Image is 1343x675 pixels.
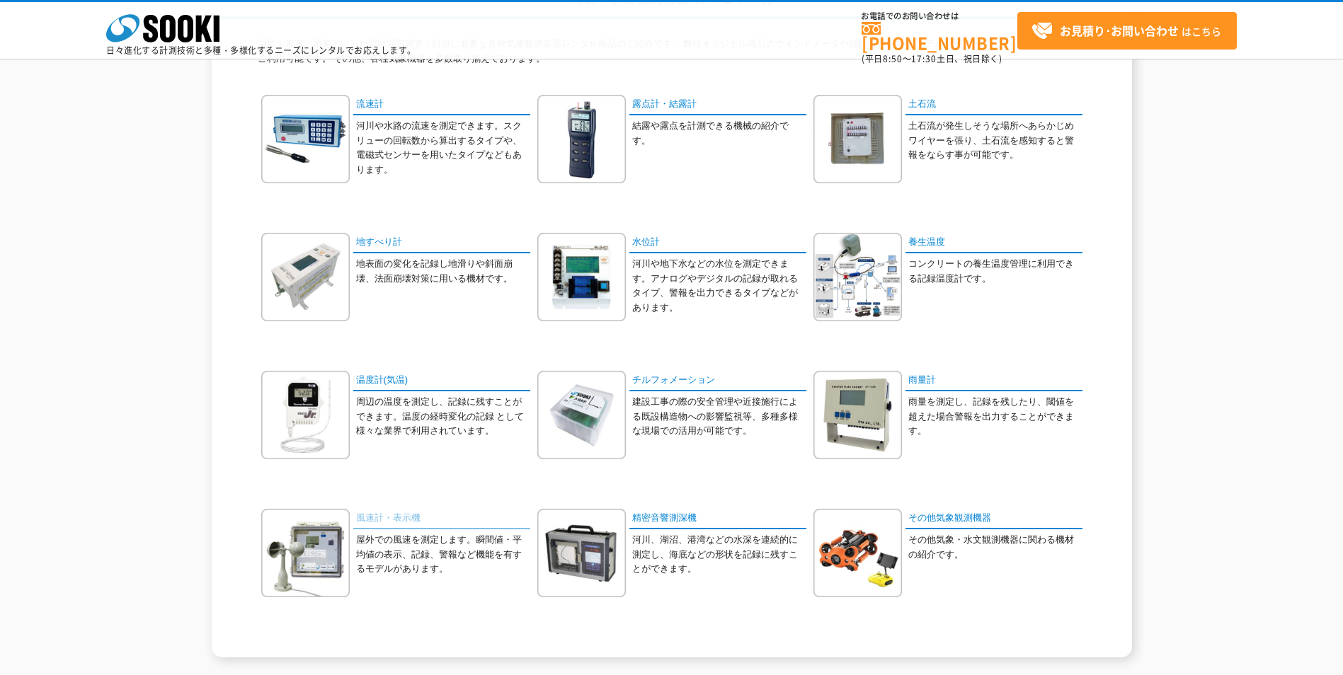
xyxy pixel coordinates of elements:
p: 土石流が発生しそうな場所へあらかじめワイヤーを張り、土石流を感知すると警報をならす事が可能です。 [908,119,1082,163]
a: 養生温度 [905,233,1082,253]
p: 屋外での風速を測定します。瞬間値・平均値の表示、記録、警報など機能を有するモデルがあります。 [356,533,530,577]
p: 周辺の温度を測定し、記録に残すことができます。温度の経時変化の記録 として様々な業界で利用されています。 [356,395,530,439]
a: お見積り･お問い合わせはこちら [1017,12,1237,50]
img: 地すべり計 [261,233,350,321]
p: コンクリートの養生温度管理に利用できる記録温度計です。 [908,257,1082,287]
p: 河川や水路の流速を測定できます。スクリューの回転数から算出するタイプや、電磁式センサーを用いたタイプなどもあります。 [356,119,530,178]
a: その他気象観測機器 [905,509,1082,529]
span: (平日 ～ 土日、祝日除く) [862,52,1002,65]
img: 露点計・結露計 [537,95,626,183]
p: 結露や露点を計測できる機械の紹介です。 [632,119,806,149]
a: 温度計(気温) [353,371,530,391]
p: 河川、湖沼、港湾などの水深を連続的に測定し、海底などの形状を記録に残すことができます。 [632,533,806,577]
span: はこちら [1031,21,1221,42]
p: 河川や地下水などの水位を測定できます。アナログやデジタルの記録が取れるタイプ、警報を出力できるタイプなどがあります。 [632,257,806,316]
img: 雨量計 [813,371,902,459]
span: 17:30 [911,52,937,65]
a: 水位計 [629,233,806,253]
img: 流速計 [261,95,350,183]
strong: お見積り･お問い合わせ [1060,22,1179,39]
a: 流速計 [353,95,530,115]
a: 雨量計 [905,371,1082,391]
a: 土石流 [905,95,1082,115]
a: 風速計・表示機 [353,509,530,529]
img: 土石流 [813,95,902,183]
span: 8:50 [883,52,903,65]
img: 水位計 [537,233,626,321]
p: 建設工事の際の安全管理や近接施行による既設構造物への影響監視等、多種多様な現場での活用が可能です。 [632,395,806,439]
img: 養生温度 [813,233,902,321]
img: チルフォメーション [537,371,626,459]
p: 日々進化する計測技術と多種・多様化するニーズにレンタルでお応えします。 [106,46,416,54]
img: 風速計・表示機 [261,509,350,597]
a: 精密音響測深機 [629,509,806,529]
a: チルフォメーション [629,371,806,391]
p: その他気象・水文観測機器に関わる機材の紹介です。 [908,533,1082,562]
a: 地すべり計 [353,233,530,253]
a: [PHONE_NUMBER] [862,22,1017,51]
img: 温度計(気温) [261,371,350,459]
img: 精密音響測深機 [537,509,626,597]
img: その他気象観測機器 [813,509,902,597]
p: 雨量を測定し、記録を残したり、閾値を超えた場合警報を出力することができます。 [908,395,1082,439]
span: お電話でのお問い合わせは [862,12,1017,21]
a: 露点計・結露計 [629,95,806,115]
p: 地表面の変化を記録し地滑りや斜面崩壊、法面崩壊対策に用いる機材です。 [356,257,530,287]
